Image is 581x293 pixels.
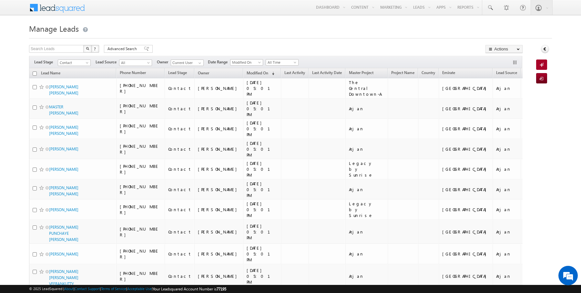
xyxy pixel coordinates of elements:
div: [PERSON_NAME] [198,251,240,257]
span: Manage Leads [29,23,79,34]
a: Contact [58,60,91,66]
div: Arjan [496,187,518,192]
div: [DATE] 05:01 PM [247,223,278,241]
div: [PHONE_NUMBER] [120,226,162,238]
div: [DATE] 05:01 PM [247,201,278,218]
a: [PERSON_NAME] [49,207,78,212]
a: Last Activity Date [309,69,345,78]
div: [PERSON_NAME] [198,85,240,91]
div: Arjan [349,146,385,152]
a: Phone Number [117,69,149,78]
div: [PERSON_NAME] [198,166,240,172]
div: [GEOGRAPHIC_DATA] [442,85,490,91]
div: [GEOGRAPHIC_DATA] [442,207,490,212]
span: Owner [198,71,209,75]
div: [GEOGRAPHIC_DATA] [442,273,490,279]
span: Emirate [442,70,455,75]
div: Contact [168,166,192,172]
a: [PERSON_NAME] [49,146,78,151]
a: Show All Items [195,60,203,66]
div: [PHONE_NUMBER] [120,163,162,175]
a: Master Project [346,69,377,78]
div: Arjan [349,229,385,235]
div: [GEOGRAPHIC_DATA] [442,126,490,132]
span: ? [94,46,97,51]
span: Modified On [230,60,261,65]
div: Arjan [496,207,518,212]
a: Modified On [230,59,263,66]
div: [PHONE_NUMBER] [120,184,162,195]
div: [PHONE_NUMBER] [120,270,162,282]
div: Arjan [496,126,518,132]
div: Contact [168,251,192,257]
span: (sorted descending) [269,71,274,76]
div: [DATE] 05:01 PM [247,120,278,137]
div: Contact [168,187,192,192]
div: Legacy by Sunrise [349,160,385,178]
input: Check all records [33,71,37,76]
div: [DATE] 05:01 PM [247,245,278,263]
div: [DATE] 05:01 PM [247,160,278,178]
span: Actions [521,69,536,78]
div: Arjan [349,251,385,257]
span: Your Leadsquared Account Number is [153,287,226,291]
span: Contact [58,60,89,66]
a: Modified On (sorted descending) [243,69,278,78]
div: Arjan [349,106,385,112]
div: [DATE] 05:01 PM [247,267,278,285]
div: [PHONE_NUMBER] [120,123,162,135]
a: Last Activity [281,69,308,78]
a: [PERSON_NAME] PUNCHAYE [PERSON_NAME] [49,225,78,242]
div: Arjan [496,166,518,172]
span: Lead Stage [34,59,58,65]
a: Contact Support [75,287,100,291]
a: [PERSON_NAME] [PERSON_NAME] [49,84,78,95]
div: [GEOGRAPHIC_DATA] [442,187,490,192]
div: [PERSON_NAME] [198,146,240,152]
div: [GEOGRAPHIC_DATA] [442,166,490,172]
div: Contact [168,126,192,132]
span: 77195 [217,287,226,291]
a: Project Name [388,69,418,78]
span: All Time [266,60,297,65]
div: Contact [168,85,192,91]
a: About [64,287,74,291]
div: Arjan [349,187,385,192]
img: Search [86,47,89,50]
div: [PERSON_NAME] [198,126,240,132]
div: [GEOGRAPHIC_DATA] [442,146,490,152]
span: All [119,60,150,66]
span: Lead Source [496,70,517,75]
div: [PERSON_NAME] [198,229,240,235]
div: Arjan [496,106,518,112]
div: Arjan [349,126,385,132]
div: [GEOGRAPHIC_DATA] [442,229,490,235]
span: Lead Source [96,59,119,65]
div: Arjan [496,229,518,235]
div: [PHONE_NUMBER] [120,143,162,155]
div: Arjan [496,273,518,279]
div: [DATE] 05:01 PM [247,80,278,97]
a: All Time [266,59,299,66]
div: Arjan [349,273,385,279]
input: Type to Search [171,60,204,66]
a: [PERSON_NAME] [49,167,78,172]
span: Modified On [247,71,268,75]
div: [PERSON_NAME] [198,207,240,212]
span: Master Project [349,70,373,75]
div: [GEOGRAPHIC_DATA] [442,251,490,257]
span: Date Range [208,59,230,65]
div: [GEOGRAPHIC_DATA] [442,106,490,112]
div: Arjan [496,251,518,257]
div: Legacy by Sunrise [349,201,385,218]
div: [DATE] 05:01 PM [247,181,278,198]
div: [PERSON_NAME] [198,273,240,279]
div: [PHONE_NUMBER] [120,204,162,215]
div: [PERSON_NAME] [198,106,240,112]
span: Project Name [391,70,414,75]
div: The Central Downtown-A [349,80,385,97]
div: Contact [168,207,192,212]
a: [PERSON_NAME] [49,252,78,256]
a: Lead Source [493,69,520,78]
a: [PERSON_NAME] [PERSON_NAME] [49,125,78,136]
